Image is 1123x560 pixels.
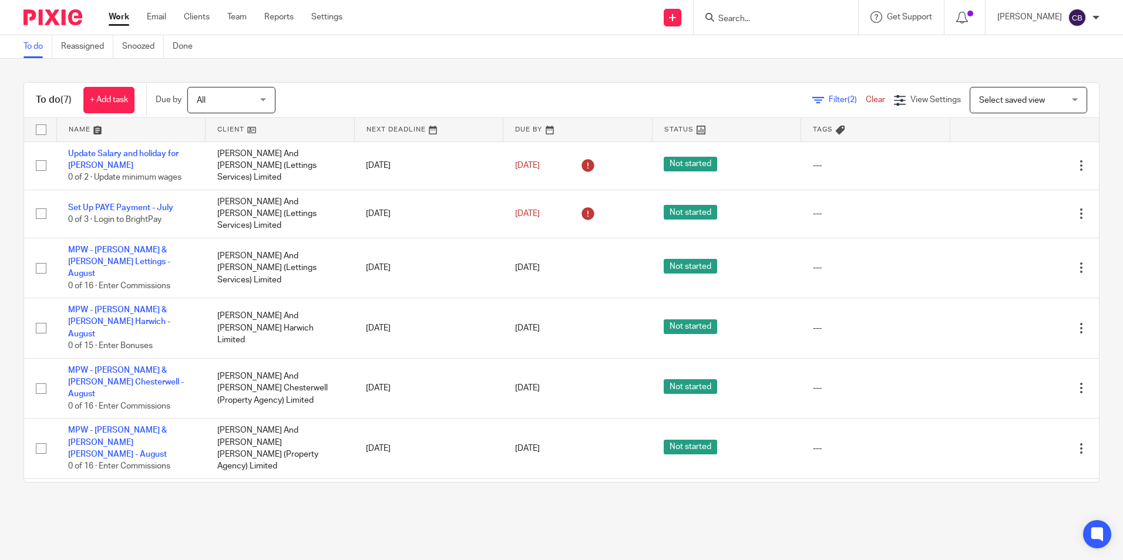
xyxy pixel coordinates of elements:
div: --- [813,208,939,220]
span: Tags [813,126,833,133]
span: Not started [664,259,717,274]
td: [PERSON_NAME] And [PERSON_NAME] Chesterwell (Property Agency) Limited [206,358,355,419]
td: [DATE] [354,478,503,538]
p: Due by [156,94,181,106]
td: [PERSON_NAME] and [PERSON_NAME] (Property Agency) [206,478,355,538]
div: --- [813,322,939,334]
a: Reports [264,11,294,23]
span: 0 of 16 · Enter Commissions [68,402,170,410]
a: Reassigned [61,35,113,58]
span: Not started [664,205,717,220]
span: Not started [664,319,717,334]
td: [DATE] [354,298,503,359]
div: --- [813,160,939,171]
span: [DATE] [515,161,540,170]
span: 0 of 3 · Login to BrightPay [68,215,162,224]
span: Filter [829,96,866,104]
td: [PERSON_NAME] And [PERSON_NAME] Harwich Limited [206,298,355,359]
span: [DATE] [515,444,540,453]
td: [DATE] [354,419,503,479]
a: Email [147,11,166,23]
span: View Settings [910,96,961,104]
span: Not started [664,440,717,454]
span: 0 of 2 · Update minimum wages [68,173,181,181]
td: [DATE] [354,190,503,238]
div: --- [813,443,939,454]
div: --- [813,382,939,394]
span: [DATE] [515,384,540,392]
a: To do [23,35,52,58]
span: [DATE] [515,324,540,332]
a: Work [109,11,129,23]
span: [DATE] [515,210,540,218]
span: Get Support [887,13,932,21]
a: Snoozed [122,35,164,58]
span: (2) [848,96,857,104]
a: Team [227,11,247,23]
td: [DATE] [354,141,503,190]
a: MPW - [PERSON_NAME] & [PERSON_NAME] Harwich - August [68,306,170,338]
span: (7) [60,95,72,104]
input: Search [717,14,823,25]
a: + Add task [83,87,135,113]
span: Not started [664,379,717,394]
span: All [197,96,206,104]
span: Not started [664,157,717,171]
a: Done [173,35,201,58]
span: [DATE] [515,264,540,272]
td: [PERSON_NAME] And [PERSON_NAME] (Lettings Services) Limited [206,238,355,298]
td: [PERSON_NAME] And [PERSON_NAME] [PERSON_NAME] (Property Agency) Limited [206,419,355,479]
div: --- [813,262,939,274]
a: MPW - [PERSON_NAME] & [PERSON_NAME] Lettings - August [68,246,170,278]
td: [PERSON_NAME] And [PERSON_NAME] (Lettings Services) Limited [206,141,355,190]
a: MPW - [PERSON_NAME] & [PERSON_NAME] Chesterwell - August [68,366,184,399]
h1: To do [36,94,72,106]
a: Clear [866,96,885,104]
span: 0 of 16 · Enter Commissions [68,462,170,470]
a: MPW - [PERSON_NAME] & [PERSON_NAME] [PERSON_NAME] - August [68,426,167,458]
a: Clients [184,11,210,23]
p: [PERSON_NAME] [997,11,1062,23]
a: Settings [311,11,342,23]
span: 0 of 16 · Enter Commissions [68,282,170,290]
td: [DATE] [354,358,503,419]
a: Set Up PAYE Payment - July [68,204,173,212]
img: svg%3E [1068,8,1087,27]
td: [PERSON_NAME] And [PERSON_NAME] (Lettings Services) Limited [206,190,355,238]
img: Pixie [23,9,82,25]
span: 0 of 15 · Enter Bonuses [68,342,153,350]
td: [DATE] [354,238,503,298]
a: Update Salary and holiday for [PERSON_NAME] [68,150,179,170]
span: Select saved view [979,96,1045,104]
